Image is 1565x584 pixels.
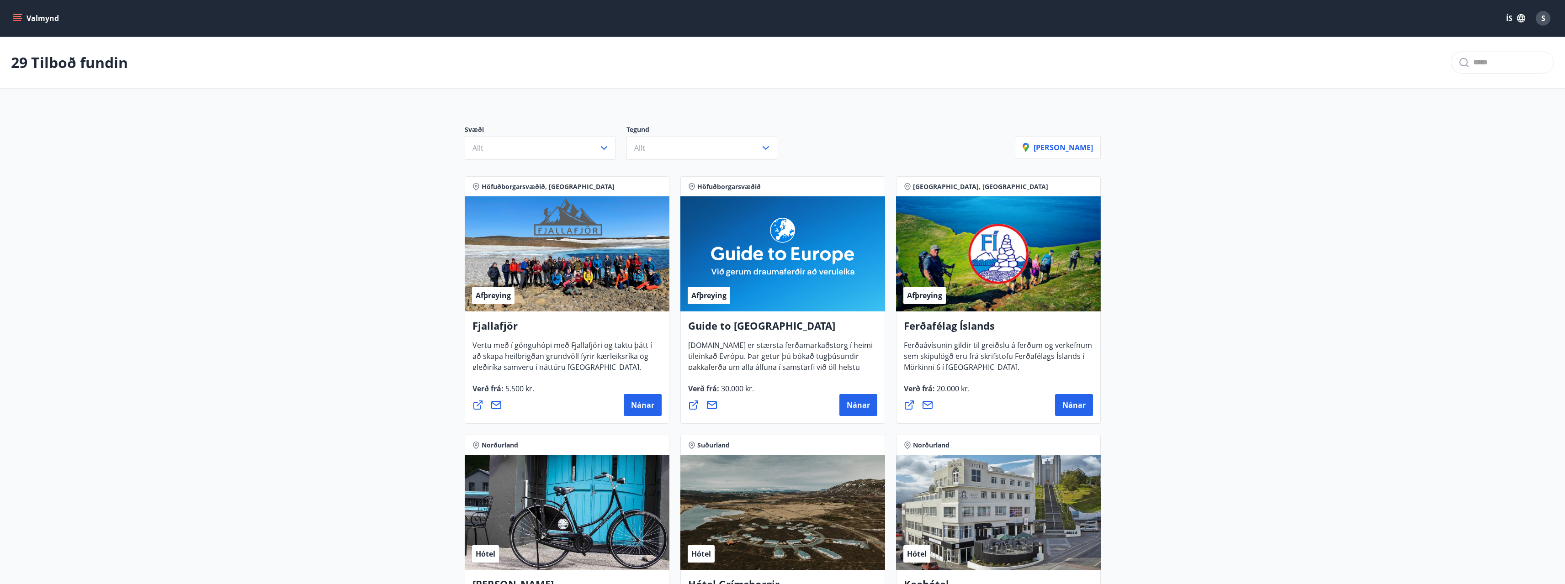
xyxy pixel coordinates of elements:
button: Nánar [1055,394,1093,416]
h4: Guide to [GEOGRAPHIC_DATA] [688,319,877,340]
button: menu [11,10,63,26]
span: Afþreying [691,290,727,300]
button: Allt [465,136,615,160]
span: Allt [634,143,645,153]
span: Suðurland [697,441,730,450]
span: Verð frá : [904,384,970,401]
span: Verð frá : [472,384,534,401]
span: Afþreying [907,290,942,300]
span: Norðurland [482,441,518,450]
button: S [1532,7,1554,29]
span: 20.000 kr. [935,384,970,394]
button: Nánar [624,394,662,416]
span: Nánar [631,400,654,410]
span: Nánar [847,400,870,410]
p: Tegund [626,125,788,136]
span: Nánar [1062,400,1086,410]
span: Afþreying [476,290,511,300]
button: [PERSON_NAME] [1015,136,1101,159]
h4: Fjallafjör [472,319,662,340]
p: Svæði [465,125,626,136]
span: Allt [472,143,483,153]
span: Höfuðborgarsvæðið, [GEOGRAPHIC_DATA] [482,182,615,191]
button: ÍS [1501,10,1530,26]
p: 29 Tilboð fundin [11,53,128,73]
span: Norðurland [913,441,950,450]
span: Höfuðborgarsvæðið [697,182,761,191]
span: 5.500 kr. [504,384,534,394]
span: Hótel [476,549,495,559]
span: 30.000 kr. [719,384,754,394]
span: [GEOGRAPHIC_DATA], [GEOGRAPHIC_DATA] [913,182,1048,191]
button: Allt [626,136,777,160]
p: [PERSON_NAME] [1023,142,1093,153]
span: Verð frá : [688,384,754,401]
span: Vertu með í gönguhópi með Fjallafjöri og taktu þátt í að skapa heilbrigðan grundvöll fyrir kærlei... [472,340,652,379]
span: Ferðaávísunin gildir til greiðslu á ferðum og verkefnum sem skipulögð eru frá skrifstofu Ferðafél... [904,340,1092,379]
span: S [1541,13,1545,23]
h4: Ferðafélag Íslands [904,319,1093,340]
span: Hótel [691,549,711,559]
span: Hótel [907,549,927,559]
span: [DOMAIN_NAME] er stærsta ferðamarkaðstorg í heimi tileinkað Evrópu. Þar getur þú bókað tugþúsundi... [688,340,873,401]
button: Nánar [839,394,877,416]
